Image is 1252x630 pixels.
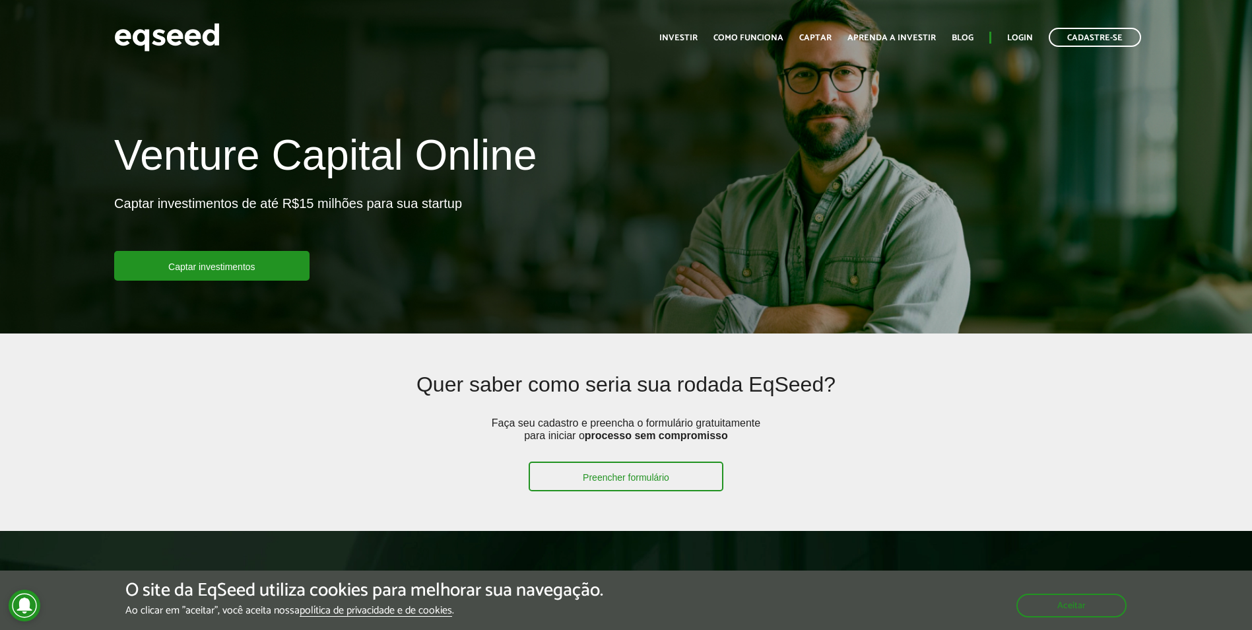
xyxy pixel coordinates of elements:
img: EqSeed [114,20,220,55]
a: Captar [799,34,832,42]
h1: Venture Capital Online [114,132,537,185]
strong: processo sem compromisso [585,430,728,441]
a: Blog [952,34,973,42]
a: Cadastre-se [1049,28,1141,47]
h2: Quer saber como seria sua rodada EqSeed? [218,373,1034,416]
p: Faça seu cadastro e preencha o formulário gratuitamente para iniciar o [487,417,764,462]
a: Captar investimentos [114,251,310,281]
h5: O site da EqSeed utiliza cookies para melhorar sua navegação. [125,580,603,601]
a: Investir [659,34,698,42]
a: política de privacidade e de cookies [300,606,452,617]
p: Ao clicar em "aceitar", você aceita nossa . [125,604,603,617]
a: Login [1007,34,1033,42]
a: Preencher formulário [529,462,723,491]
a: Como funciona [713,34,783,42]
button: Aceitar [1016,594,1127,617]
p: Captar investimentos de até R$15 milhões para sua startup [114,195,462,251]
a: Aprenda a investir [847,34,936,42]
